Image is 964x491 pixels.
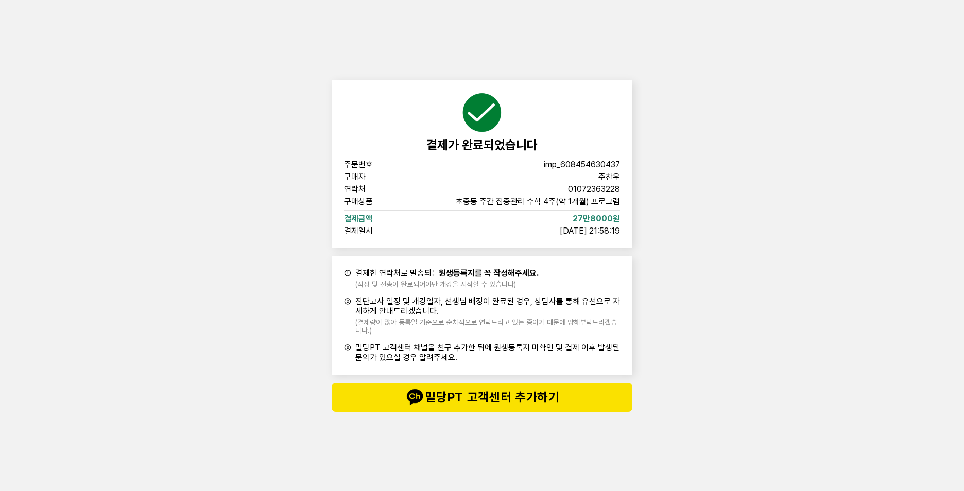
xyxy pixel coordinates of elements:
[344,296,351,335] span: ②
[461,92,503,133] img: succeed
[404,387,425,408] img: talk
[332,383,632,412] button: talk밀당PT 고객센터 추가하기
[344,161,410,169] span: 주문번호
[426,137,538,152] span: 결제가 완료되었습니다
[344,185,410,194] span: 연락처
[344,227,410,235] span: 결제일시
[568,185,620,194] span: 01072363228
[344,198,410,206] span: 구매상품
[344,343,351,362] span: ③
[344,173,410,181] span: 구매자
[355,296,620,316] span: 진단고사 일정 및 개강일자, 선생님 배정이 완료된 경우, 상담사를 통해 유선으로 자세하게 안내드리겠습니다.
[344,215,410,223] span: 결제금액
[456,198,620,206] span: 초중등 주간 집중관리 수학 4주(약 1개월) 프로그램
[355,343,620,362] span: 밀당PT 고객센터 채널을 친구 추가한 뒤에 원생등록지 미확인 및 결제 이후 발생된 문의가 있으실 경우 알려주세요.
[355,280,539,288] span: (작성 및 전송이 완료되어야만 개강을 시작할 수 있습니다)
[352,387,612,408] span: 밀당PT 고객센터 추가하기
[598,173,620,181] span: 주찬우
[355,318,620,335] span: (결제량이 많아 등록일 기준으로 순차적으로 연락드리고 있는 중이기 때문에 양해부탁드리겠습니다.)
[355,268,539,278] span: 결제한 연락처로 발송되는
[544,161,620,169] span: imp_608454630437
[560,227,620,235] span: [DATE] 21:58:19
[439,268,539,278] b: 원생등록지를 꼭 작성해주세요.
[344,268,351,288] span: ①
[573,215,620,223] span: 27만8000원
